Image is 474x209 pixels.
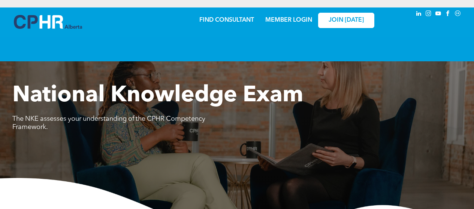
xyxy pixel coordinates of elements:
span: The NKE assesses your understanding of the CPHR Competency Framework. [12,116,205,130]
a: JOIN [DATE] [318,13,374,28]
a: instagram [425,9,433,19]
img: A blue and white logo for cp alberta [14,15,82,29]
a: youtube [434,9,443,19]
span: National Knowledge Exam [12,84,303,107]
a: linkedin [415,9,423,19]
a: MEMBER LOGIN [265,17,312,23]
a: facebook [444,9,452,19]
a: FIND CONSULTANT [199,17,254,23]
a: Social network [454,9,462,19]
span: JOIN [DATE] [329,17,364,24]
